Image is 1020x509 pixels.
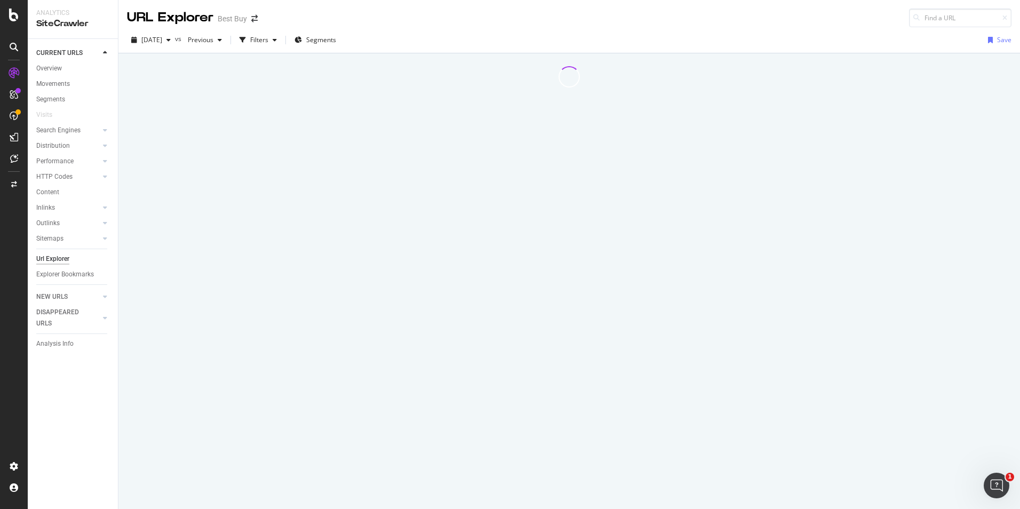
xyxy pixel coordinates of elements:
[36,125,81,136] div: Search Engines
[36,171,73,182] div: HTTP Codes
[36,109,63,121] a: Visits
[36,125,100,136] a: Search Engines
[36,9,109,18] div: Analytics
[909,9,1011,27] input: Find a URL
[175,34,184,43] span: vs
[36,233,63,244] div: Sitemaps
[36,338,74,349] div: Analysis Info
[251,15,258,22] div: arrow-right-arrow-left
[36,47,83,59] div: CURRENT URLS
[36,109,52,121] div: Visits
[36,63,110,74] a: Overview
[36,63,62,74] div: Overview
[306,35,336,44] span: Segments
[36,78,110,90] a: Movements
[36,233,100,244] a: Sitemaps
[36,187,59,198] div: Content
[1006,473,1014,481] span: 1
[36,218,60,229] div: Outlinks
[36,307,90,329] div: DISAPPEARED URLS
[235,31,281,49] button: Filters
[36,291,68,303] div: NEW URLS
[36,78,70,90] div: Movements
[36,218,100,229] a: Outlinks
[250,35,268,44] div: Filters
[36,140,70,152] div: Distribution
[127,31,175,49] button: [DATE]
[36,140,100,152] a: Distribution
[36,156,100,167] a: Performance
[290,31,340,49] button: Segments
[218,13,247,24] div: Best Buy
[36,253,69,265] div: Url Explorer
[36,156,74,167] div: Performance
[36,307,100,329] a: DISAPPEARED URLS
[36,202,100,213] a: Inlinks
[127,9,213,27] div: URL Explorer
[36,269,110,280] a: Explorer Bookmarks
[36,253,110,265] a: Url Explorer
[36,338,110,349] a: Analysis Info
[141,35,162,44] span: 2025 Sep. 23rd
[36,187,110,198] a: Content
[36,291,100,303] a: NEW URLS
[36,47,100,59] a: CURRENT URLS
[997,35,1011,44] div: Save
[184,31,226,49] button: Previous
[36,202,55,213] div: Inlinks
[36,171,100,182] a: HTTP Codes
[36,94,65,105] div: Segments
[984,31,1011,49] button: Save
[36,94,110,105] a: Segments
[984,473,1009,498] iframe: Intercom live chat
[184,35,213,44] span: Previous
[36,269,94,280] div: Explorer Bookmarks
[36,18,109,30] div: SiteCrawler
